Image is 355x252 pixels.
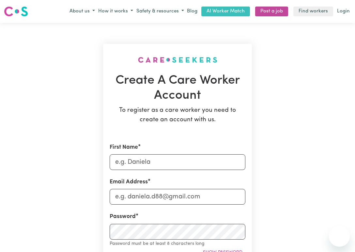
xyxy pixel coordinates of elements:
input: e.g. daniela.d88@gmail.com [110,189,245,205]
button: About us [68,6,97,17]
a: Post a job [255,7,288,17]
a: Careseekers logo [4,4,28,19]
button: Safety & resources [135,6,186,17]
h1: Create A Care Worker Account [110,73,245,103]
a: Find workers [293,7,333,17]
label: Email Address [110,178,148,186]
a: Login [336,7,351,17]
button: How it works [97,6,135,17]
iframe: Button to launch messaging window [329,226,350,247]
img: Careseekers logo [4,6,28,17]
label: Password [110,212,136,221]
input: e.g. Daniela [110,154,245,170]
p: To register as a care worker you need to create an account with us. [110,106,245,125]
small: Password must be at least 8 characters long [110,241,205,246]
a: Blog [186,7,199,17]
label: First Name [110,143,138,152]
a: AI Worker Match [201,7,250,17]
